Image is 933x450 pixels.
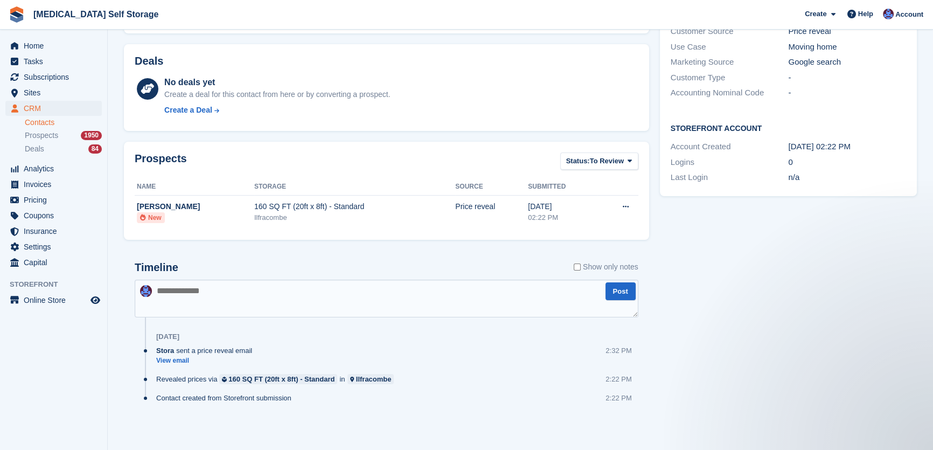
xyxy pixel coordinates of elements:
div: [DATE] [156,333,179,341]
span: Analytics [24,161,88,176]
span: Storefront [10,279,107,290]
span: Subscriptions [24,70,88,85]
span: Deals [25,144,44,154]
div: n/a [788,171,906,184]
span: Insurance [24,224,88,239]
div: Ilfracombe [356,374,392,384]
span: To Review [590,156,624,167]
a: menu [5,177,102,192]
div: 2:22 PM [605,393,631,403]
a: Deals 84 [25,143,102,155]
a: Contacts [25,117,102,128]
th: Name [135,178,254,196]
span: Create [805,9,826,19]
h2: Prospects [135,153,187,172]
h2: Timeline [135,261,178,274]
div: 2:22 PM [605,374,631,384]
div: Customer Source [671,25,789,38]
img: stora-icon-8386f47178a22dfd0bd8f6a31ec36ba5ce8667c1dd55bd0f319d3a0aa187defe.svg [9,6,25,23]
a: Ilfracombe [347,374,394,384]
span: Tasks [24,54,88,69]
img: Helen Walker [883,9,894,19]
img: Helen Walker [140,285,152,297]
a: menu [5,208,102,223]
a: menu [5,255,102,270]
span: Home [24,38,88,53]
span: Settings [24,239,88,254]
div: [DATE] 02:22 PM [788,141,906,153]
div: 0 [788,156,906,169]
a: menu [5,70,102,85]
div: Price reveal [455,201,528,212]
div: 84 [88,144,102,154]
a: menu [5,192,102,207]
div: sent a price reveal email [156,345,257,356]
a: menu [5,101,102,116]
div: 2:32 PM [605,345,631,356]
h2: Storefront Account [671,122,906,133]
span: CRM [24,101,88,116]
th: Submitted [528,178,597,196]
span: Help [858,9,873,19]
div: Account Created [671,141,789,153]
span: Capital [24,255,88,270]
h2: Deals [135,55,163,67]
span: Coupons [24,208,88,223]
div: [PERSON_NAME] [137,201,254,212]
a: Preview store [89,294,102,307]
th: Storage [254,178,455,196]
a: menu [5,239,102,254]
a: menu [5,293,102,308]
div: Create a Deal [164,105,212,116]
div: Marketing Source [671,56,789,68]
div: Create a deal for this contact from here or by converting a prospect. [164,89,390,100]
a: View email [156,356,257,365]
div: 02:22 PM [528,212,597,223]
input: Show only notes [574,261,581,273]
div: Revealed prices via in [156,374,399,384]
div: - [788,72,906,84]
span: Stora [156,345,174,356]
span: Sites [24,85,88,100]
label: Show only notes [574,261,638,273]
a: Prospects 1950 [25,130,102,141]
a: Create a Deal [164,105,390,116]
div: Use Case [671,41,789,53]
div: Logins [671,156,789,169]
div: Contact created from Storefront submission [156,393,297,403]
div: - [788,87,906,99]
a: menu [5,161,102,176]
div: Moving home [788,41,906,53]
div: Customer Type [671,72,789,84]
a: menu [5,85,102,100]
a: menu [5,38,102,53]
a: menu [5,224,102,239]
button: Status: To Review [560,153,638,170]
div: [DATE] [528,201,597,212]
a: menu [5,54,102,69]
div: Accounting Nominal Code [671,87,789,99]
span: Prospects [25,130,58,141]
div: Ilfracombe [254,212,455,223]
a: 160 SQ FT (20ft x 8ft) - Standard [219,374,337,384]
li: New [137,212,165,223]
div: Last Login [671,171,789,184]
div: Price reveal [788,25,906,38]
th: Source [455,178,528,196]
span: Online Store [24,293,88,308]
div: 160 SQ FT (20ft x 8ft) - Standard [228,374,335,384]
div: 1950 [81,131,102,140]
span: Invoices [24,177,88,192]
span: Account [895,9,923,20]
div: 160 SQ FT (20ft x 8ft) - Standard [254,201,455,212]
button: Post [605,282,636,300]
span: Pricing [24,192,88,207]
div: No deals yet [164,76,390,89]
div: Google search [788,56,906,68]
span: Status: [566,156,590,167]
a: [MEDICAL_DATA] Self Storage [29,5,163,23]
